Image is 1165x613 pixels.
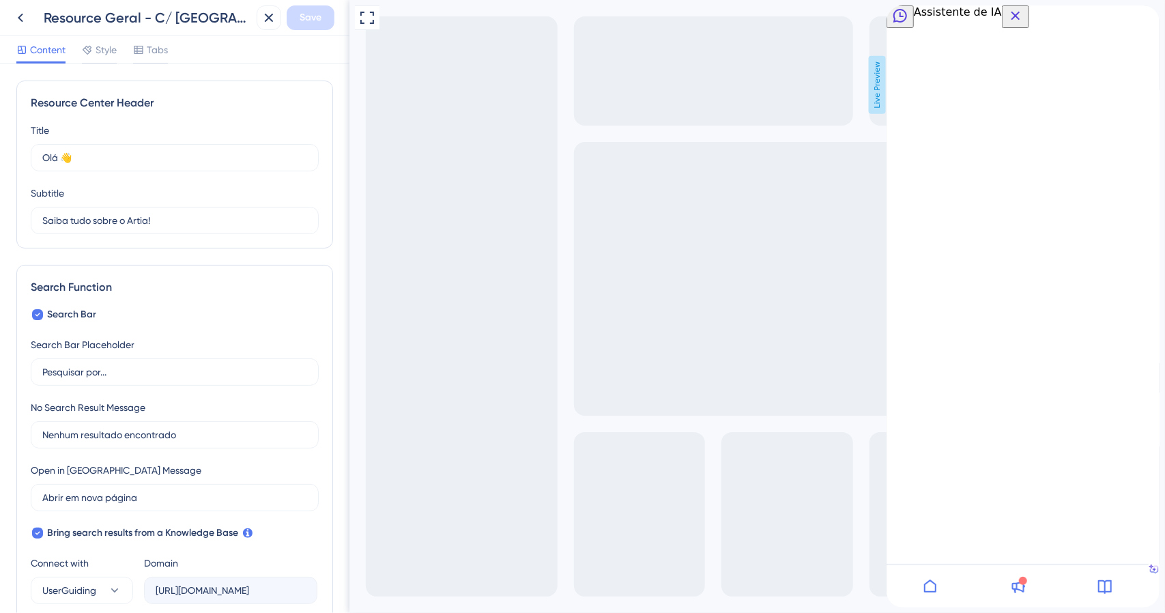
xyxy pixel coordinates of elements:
[30,42,66,58] span: Content
[42,582,96,599] span: UserGuiding
[31,555,133,571] div: Connect with
[31,462,201,479] div: Open in [GEOGRAPHIC_DATA] Message
[96,42,117,58] span: Style
[31,95,319,111] div: Resource Center Header
[31,399,145,416] div: No Search Result Message
[147,42,168,58] span: Tabs
[31,122,49,139] div: Title
[42,490,307,505] input: Abrir em nova página
[300,10,321,26] span: Save
[44,8,251,27] div: Resource Geral - C/ [GEOGRAPHIC_DATA]
[31,577,133,604] button: UserGuiding
[47,306,96,323] span: Search Bar
[31,185,64,201] div: Subtitle
[42,213,307,228] input: Description
[156,583,306,598] input: company.help.userguiding.com
[104,7,109,18] div: 3
[42,365,307,380] input: Pesquisar por...
[47,525,238,541] span: Bring search results from a Knowledge Base
[42,427,307,442] input: Nenhum resultado encontrado
[5,3,96,20] span: Precisa de ajuda?
[287,5,334,30] button: Save
[144,555,178,571] div: Domain
[42,150,307,165] input: Title
[31,279,319,296] div: Search Function
[31,337,134,353] div: Search Bar Placeholder
[519,56,536,114] span: Live Preview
